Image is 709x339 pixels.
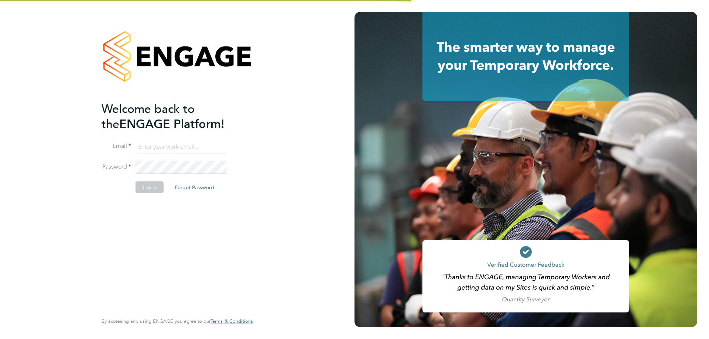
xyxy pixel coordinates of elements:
input: Enter your work email... [136,140,227,153]
button: Sign In [136,181,164,193]
span: Welcome back to the [102,101,195,131]
label: Email [102,142,131,150]
label: Password [102,163,131,171]
span: By accessing and using ENGAGE you agree to our [102,318,253,324]
a: Terms & Conditions [210,318,253,324]
h2: ENGAGE Platform! [102,101,246,131]
button: Forgot Password [169,181,220,193]
span: Terms & Conditions [210,318,253,324]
